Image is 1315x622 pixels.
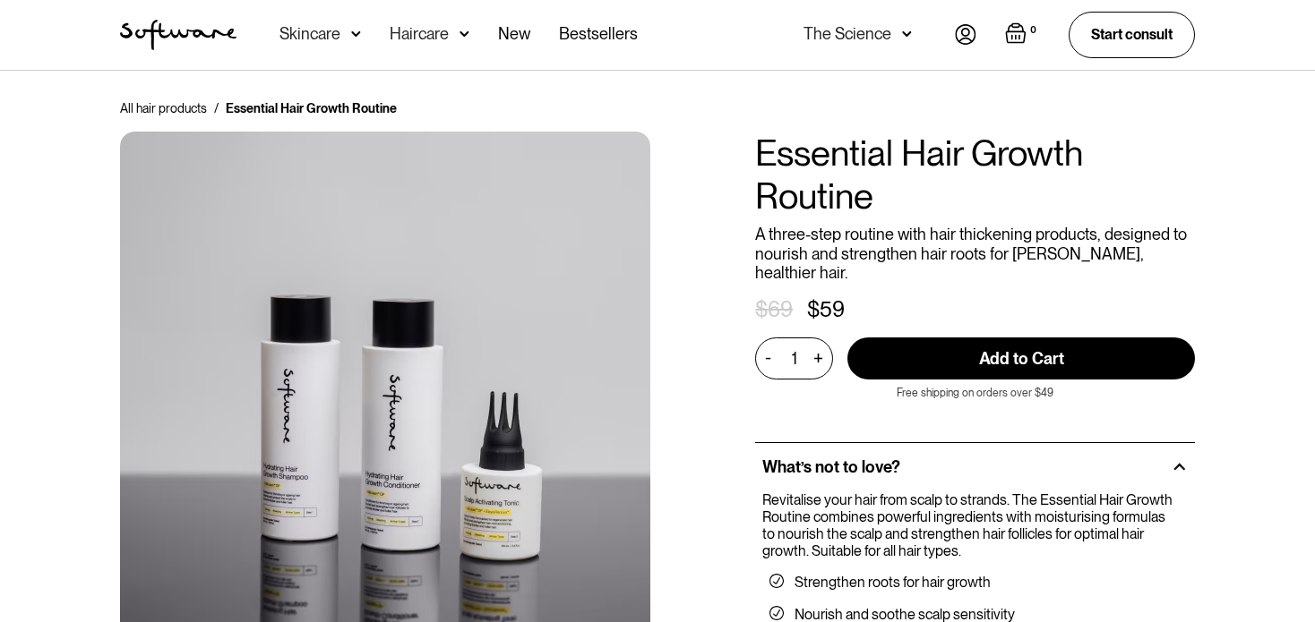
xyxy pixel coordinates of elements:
div: Essential Hair Growth Routine [226,99,397,117]
img: Software Logo [120,20,236,50]
li: Strengthen roots for hair growth [769,574,1181,592]
p: A three-step routine with hair thickening products, designed to nourish and strengthen hair roots... [755,225,1195,283]
div: 59 [820,297,845,323]
div: + [808,348,828,369]
h1: Essential Hair Growth Routine [755,132,1195,217]
a: Open empty cart [1005,22,1040,47]
div: 69 [768,297,793,323]
a: Start consult [1069,12,1195,57]
a: All hair products [120,99,207,117]
div: - [765,348,777,368]
img: arrow down [351,25,361,43]
div: 0 [1027,22,1040,38]
a: home [120,20,236,50]
input: Add to Cart [847,337,1195,379]
p: Revitalise your hair from scalp to strands. The Essential Hair Growth Routine combines powerful i... [762,491,1181,560]
div: / [214,99,219,117]
div: Skincare [279,25,340,43]
div: $ [807,297,820,323]
div: $ [755,297,768,323]
h2: What’s not to love? [762,457,900,477]
img: arrow down [460,25,469,43]
div: The Science [804,25,891,43]
p: Free shipping on orders over $49 [897,387,1053,399]
div: Haircare [390,25,449,43]
img: arrow down [902,25,912,43]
